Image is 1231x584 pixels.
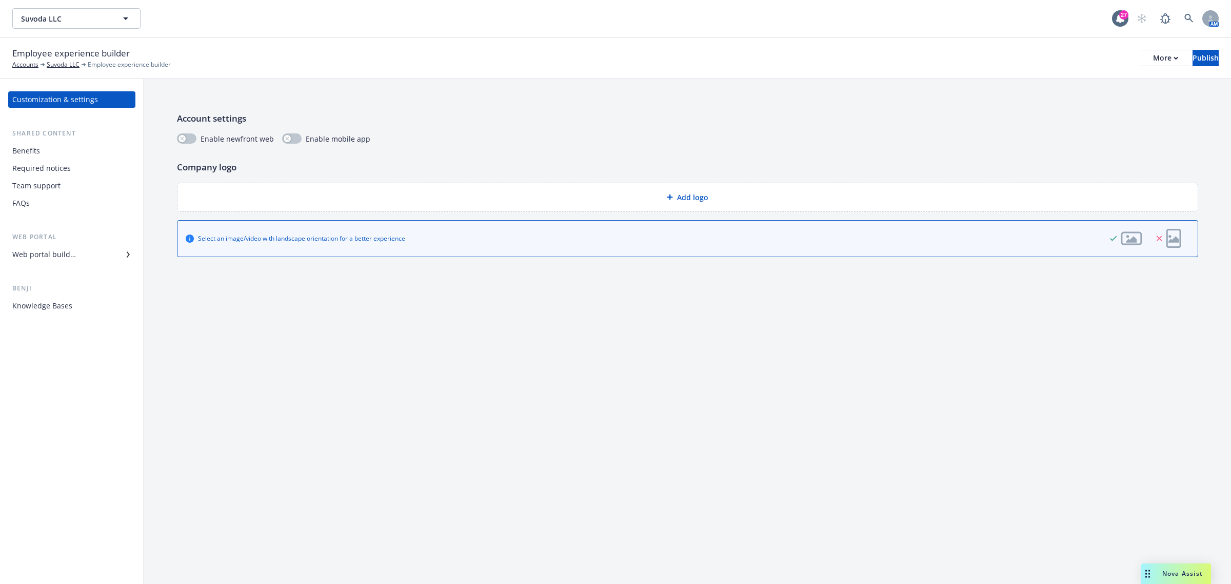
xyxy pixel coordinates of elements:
div: Required notices [12,160,71,177]
div: More [1153,50,1178,66]
span: Employee experience builder [12,47,130,60]
div: Select an image/video with landscape orientation for a better experience [198,234,405,243]
a: Start snowing [1131,8,1152,29]
button: Suvoda LLC [12,8,141,29]
span: Employee experience builder [88,60,171,69]
a: Knowledge Bases [8,298,135,314]
div: Drag to move [1141,563,1154,584]
div: 27 [1119,10,1128,20]
a: Benefits [8,143,135,159]
a: Accounts [12,60,38,69]
a: Suvoda LLC [47,60,80,69]
div: Knowledge Bases [12,298,72,314]
button: Publish [1193,50,1219,66]
div: Add logo [177,183,1198,212]
span: Add logo [677,192,708,203]
a: Search [1179,8,1199,29]
span: Enable mobile app [306,133,370,144]
div: Benji [8,283,135,294]
div: Customization & settings [12,91,98,108]
a: Report a Bug [1155,8,1176,29]
div: FAQs [12,195,30,211]
a: FAQs [8,195,135,211]
div: Benefits [12,143,40,159]
button: More [1141,50,1190,66]
span: Suvoda LLC [21,13,110,24]
a: Web portal builder [8,246,135,263]
button: Nova Assist [1141,563,1211,584]
span: Enable newfront web [201,133,274,144]
a: Required notices [8,160,135,177]
div: Web portal [8,232,135,242]
p: Company logo [177,161,1198,174]
p: Account settings [177,112,1198,125]
a: Team support [8,178,135,194]
a: Customization & settings [8,91,135,108]
div: Team support [12,178,61,194]
div: Shared content [8,128,135,139]
div: Web portal builder [12,246,76,263]
span: Nova Assist [1162,569,1203,578]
